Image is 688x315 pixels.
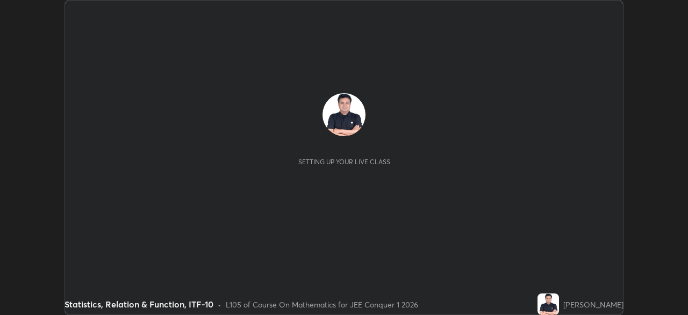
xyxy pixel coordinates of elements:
div: [PERSON_NAME] [563,299,623,310]
img: e88ce6568ffa4e9cbbec5d31f549e362.jpg [537,293,559,315]
div: • [218,299,221,310]
img: e88ce6568ffa4e9cbbec5d31f549e362.jpg [322,93,365,136]
div: L105 of Course On Mathematics for JEE Conquer 1 2026 [226,299,418,310]
div: Setting up your live class [298,158,390,166]
div: Statistics, Relation & Function, ITF-10 [64,298,213,311]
